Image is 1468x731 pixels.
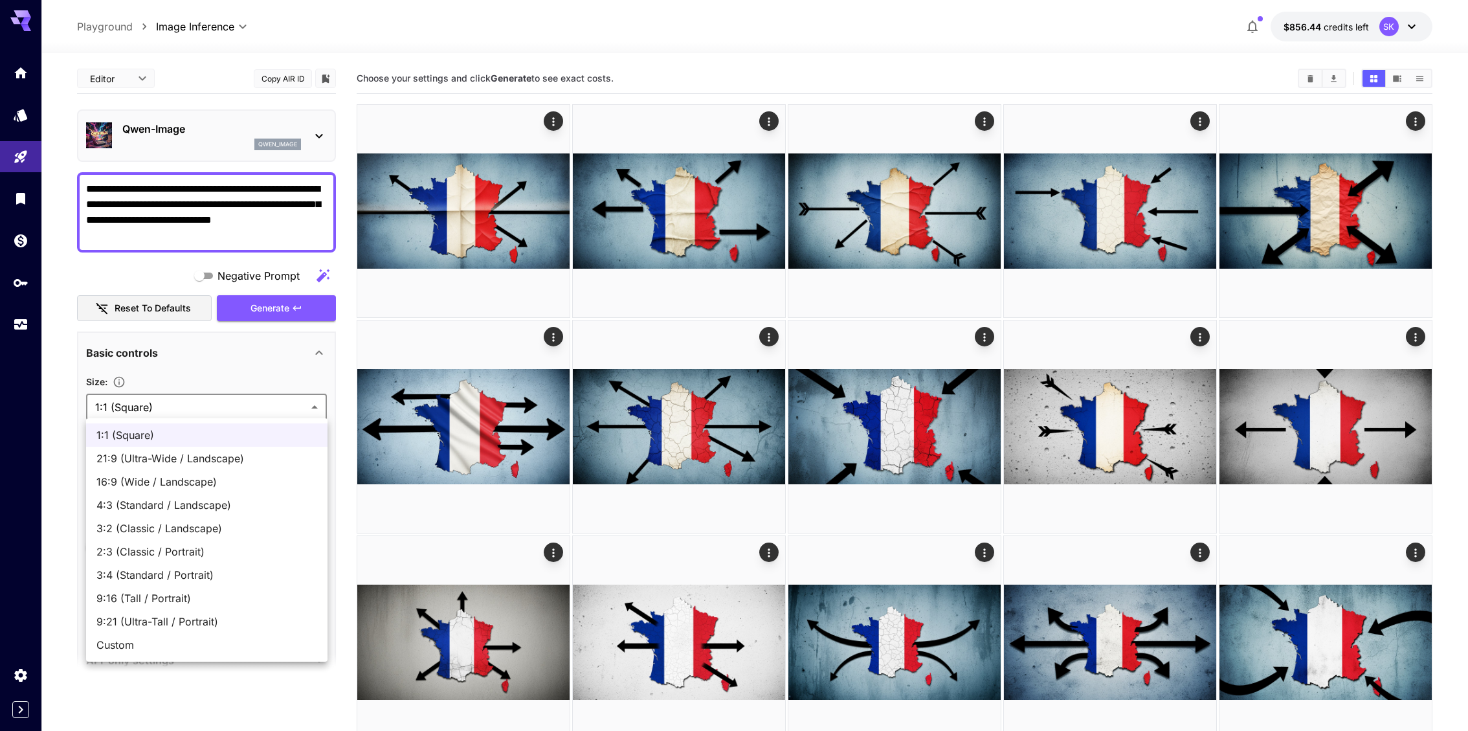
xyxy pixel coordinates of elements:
[96,451,317,466] span: 21:9 (Ultra-Wide / Landscape)
[96,637,317,653] span: Custom
[96,544,317,559] span: 2:3 (Classic / Portrait)
[96,474,317,489] span: 16:9 (Wide / Landscape)
[96,497,317,513] span: 4:3 (Standard / Landscape)
[96,427,317,443] span: 1:1 (Square)
[96,590,317,606] span: 9:16 (Tall / Portrait)
[96,521,317,536] span: 3:2 (Classic / Landscape)
[96,614,317,629] span: 9:21 (Ultra-Tall / Portrait)
[96,567,317,583] span: 3:4 (Standard / Portrait)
